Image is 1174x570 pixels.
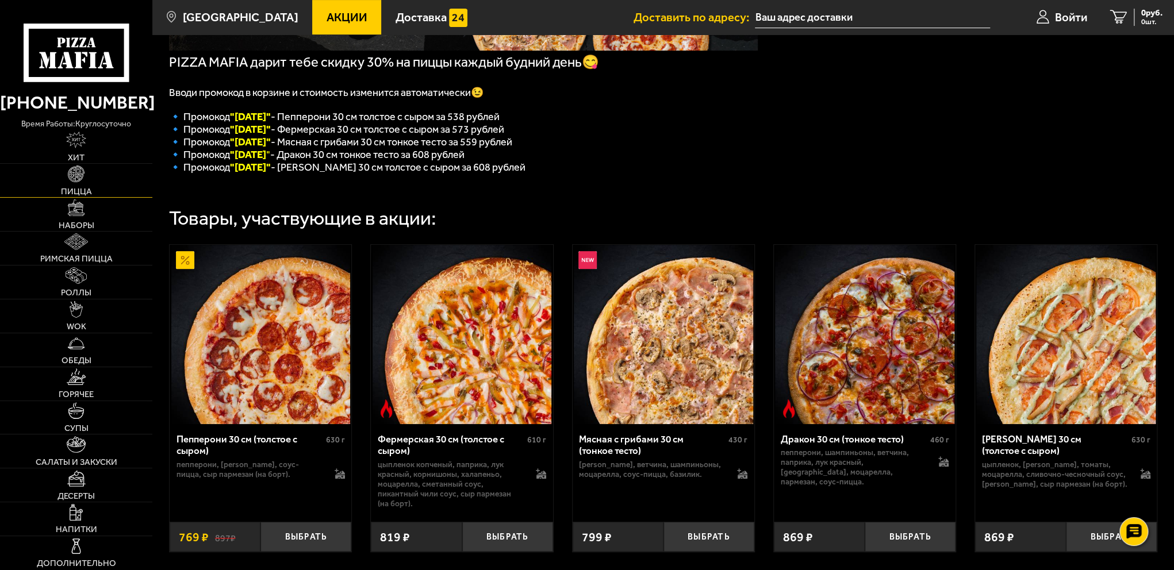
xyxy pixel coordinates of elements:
span: Супы [64,424,89,433]
span: 610 г [527,435,546,445]
span: Вводи промокод в корзине и стоимость изменится автоматически😉 [169,86,484,99]
span: 🔹 Промокод - [PERSON_NAME] 30 см толстое с сыром за 608 рублей [169,161,525,174]
span: 0 шт. [1141,18,1163,26]
font: " [230,148,270,161]
button: Выбрать [1066,522,1157,552]
a: АкционныйПепперони 30 см (толстое с сыром) [170,245,351,424]
button: Выбрать [865,522,956,552]
img: Фермерская 30 см (толстое с сыром) [373,245,552,424]
font: "[DATE]" [230,110,271,123]
button: Выбрать [663,522,754,552]
span: Дополнительно [37,559,116,568]
a: Острое блюдоДракон 30 см (тонкое тесто) [774,245,956,424]
img: Чикен Ранч 30 см (толстое с сыром) [976,245,1156,424]
img: 15daf4d41897b9f0e9f617042186c801.svg [449,9,467,27]
span: 869 ₽ [783,530,813,544]
span: 869 ₽ [984,530,1014,544]
span: 630 г [326,435,345,445]
font: "[DATE]" [230,136,271,148]
span: Горячее [59,390,94,399]
span: 769 ₽ [179,530,209,544]
div: Дракон 30 см (тонкое тесто) [780,433,927,445]
span: Салаты и закуски [36,458,117,467]
span: Десерты [57,492,95,500]
p: [PERSON_NAME], ветчина, шампиньоны, моцарелла, соус-пицца, базилик. [579,460,725,479]
span: 430 г [728,435,747,445]
span: Доставить по адресу: [633,11,755,23]
span: [GEOGRAPHIC_DATA] [183,11,298,23]
span: 🔹 Промокод - Мясная с грибами 30 см тонкое тесто за 559 рублей [169,136,512,148]
font: "[DATE]" [230,123,271,136]
span: Акции [327,11,367,23]
b: "[DATE] [230,148,266,161]
s: 897 ₽ [215,531,236,543]
p: пепперони, [PERSON_NAME], соус-пицца, сыр пармезан (на борт). [177,460,323,479]
span: 🔹 Промокод - Фермерская 30 см толстое с сыром за 573 рублей [169,123,504,136]
span: 630 г [1131,435,1150,445]
div: [PERSON_NAME] 30 см (толстое с сыром) [982,433,1129,457]
div: Пепперони 30 см (толстое с сыром) [177,433,323,457]
button: Выбрать [462,522,553,552]
span: 0 руб. [1141,9,1163,17]
img: Акционный [176,251,194,269]
span: Войти [1055,11,1087,23]
div: Мясная с грибами 30 см (тонкое тесто) [579,433,726,457]
img: Пепперони 30 см (толстое с сыром) [171,245,351,424]
span: 819 ₽ [380,530,410,544]
img: Острое блюдо [377,399,396,418]
img: Дракон 30 см (тонкое тесто) [775,245,954,424]
p: цыпленок, [PERSON_NAME], томаты, моцарелла, сливочно-чесночный соус, [PERSON_NAME], сыр пармезан ... [982,460,1128,489]
img: Новинка [578,251,597,269]
button: Выбрать [260,522,351,552]
a: НовинкаМясная с грибами 30 см (тонкое тесто) [573,245,754,424]
span: WOK [67,322,86,331]
div: Товары, участвующие в акции: [169,209,436,228]
span: Пицца [61,187,92,196]
a: Острое блюдоФермерская 30 см (толстое с сыром) [371,245,553,424]
span: Наборы [59,221,94,230]
span: 460 г [930,435,949,445]
a: Чикен Ранч 30 см (толстое с сыром) [975,245,1157,424]
span: Римская пицца [40,255,113,263]
img: Мясная с грибами 30 см (тонкое тесто) [574,245,753,424]
p: пепперони, шампиньоны, ветчина, паприка, лук красный, [GEOGRAPHIC_DATA], моцарелла, пармезан, соу... [780,448,926,487]
span: 🔹 Промокод - Пепперони 30 см толстое с сыром за 538 рублей [169,110,500,123]
div: Фермерская 30 см (толстое с сыром) [378,433,524,457]
span: Хит [68,153,85,162]
span: 🔹 Промокод - Дракон 30 см тонкое тесто за 608 рублей [169,148,465,161]
span: Обеды [62,356,91,365]
input: Ваш адрес доставки [755,7,989,28]
span: PIZZA MAFIA дарит тебе скидку 30% на пиццы каждый будний день😋 [169,54,599,70]
img: Острое блюдо [780,399,798,418]
span: Напитки [56,525,97,534]
span: Роллы [61,288,91,297]
p: цыпленок копченый, паприка, лук красный, корнишоны, халапеньо, моцарелла, сметанный соус, пикантн... [378,460,524,509]
span: 799 ₽ [581,530,611,544]
span: Доставка [396,11,447,23]
font: "[DATE]" [230,161,271,174]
